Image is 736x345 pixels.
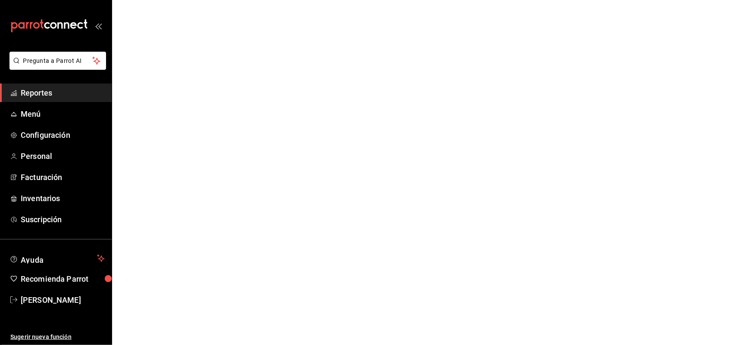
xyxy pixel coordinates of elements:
span: Suscripción [21,214,105,225]
span: Pregunta a Parrot AI [23,56,93,65]
span: Reportes [21,87,105,99]
span: Facturación [21,171,105,183]
button: open_drawer_menu [95,22,102,29]
span: Menú [21,108,105,120]
span: Ayuda [21,253,94,264]
span: Sugerir nueva función [10,333,105,342]
span: Personal [21,150,105,162]
span: [PERSON_NAME] [21,294,105,306]
span: Configuración [21,129,105,141]
a: Pregunta a Parrot AI [6,62,106,71]
span: Inventarios [21,193,105,204]
span: Recomienda Parrot [21,273,105,285]
button: Pregunta a Parrot AI [9,52,106,70]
